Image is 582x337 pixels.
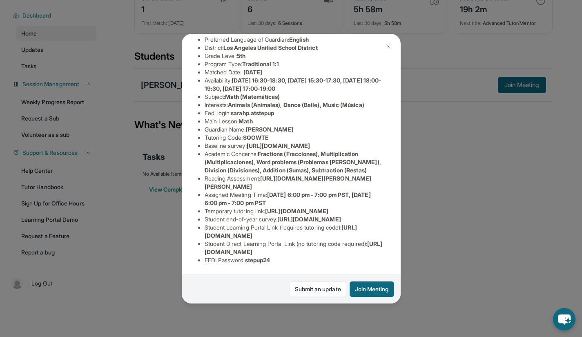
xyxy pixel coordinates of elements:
[246,126,294,133] span: [PERSON_NAME]
[239,118,252,125] span: Math
[385,43,392,49] img: Close Icon
[265,208,328,214] span: [URL][DOMAIN_NAME]
[205,117,384,125] li: Main Lesson :
[553,308,575,330] button: chat-button
[205,150,384,174] li: Academic Concerns :
[205,215,384,223] li: Student end-of-year survey :
[205,76,384,93] li: Availability:
[205,256,384,264] li: EEDI Password :
[205,36,384,44] li: Preferred Language of Guardian:
[205,150,381,174] span: Fractions (Fracciones), Multiplication (Multiplicaciones), Word problems (Problemas [PERSON_NAME]...
[223,44,317,51] span: Los Angeles Unified School District
[205,44,384,52] li: District:
[205,134,384,142] li: Tutoring Code :
[350,281,394,297] button: Join Meeting
[205,191,384,207] li: Assigned Meeting Time :
[205,77,381,92] span: [DATE] 16:30-18:30, [DATE] 15:30-17:30, [DATE] 18:00-19:30, [DATE] 17:00-19:00
[231,109,274,116] span: sarahp.atstepup
[289,36,309,43] span: English
[237,52,245,59] span: 5th
[205,207,384,215] li: Temporary tutoring link :
[205,109,384,117] li: Eedi login :
[205,142,384,150] li: Baseline survey :
[245,257,270,263] span: stepup24
[242,60,279,67] span: Traditional 1:1
[205,68,384,76] li: Matched Date:
[205,191,371,206] span: [DATE] 6:00 pm - 7:00 pm PST, [DATE] 6:00 pm - 7:00 pm PST
[205,174,384,191] li: Reading Assessment :
[228,101,364,108] span: Animals (Animales), Dance (Baile), Music (Música)
[243,69,262,76] span: [DATE]
[205,125,384,134] li: Guardian Name :
[225,93,280,100] span: Math (Matemáticas)
[205,60,384,68] li: Program Type:
[247,142,310,149] span: [URL][DOMAIN_NAME]
[205,240,384,256] li: Student Direct Learning Portal Link (no tutoring code required) :
[290,281,346,297] a: Submit an update
[205,101,384,109] li: Interests :
[243,134,269,141] span: SQOWTE
[205,223,384,240] li: Student Learning Portal Link (requires tutoring code) :
[277,216,341,223] span: [URL][DOMAIN_NAME]
[205,52,384,60] li: Grade Level:
[205,93,384,101] li: Subject :
[205,175,372,190] span: [URL][DOMAIN_NAME][PERSON_NAME][PERSON_NAME]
